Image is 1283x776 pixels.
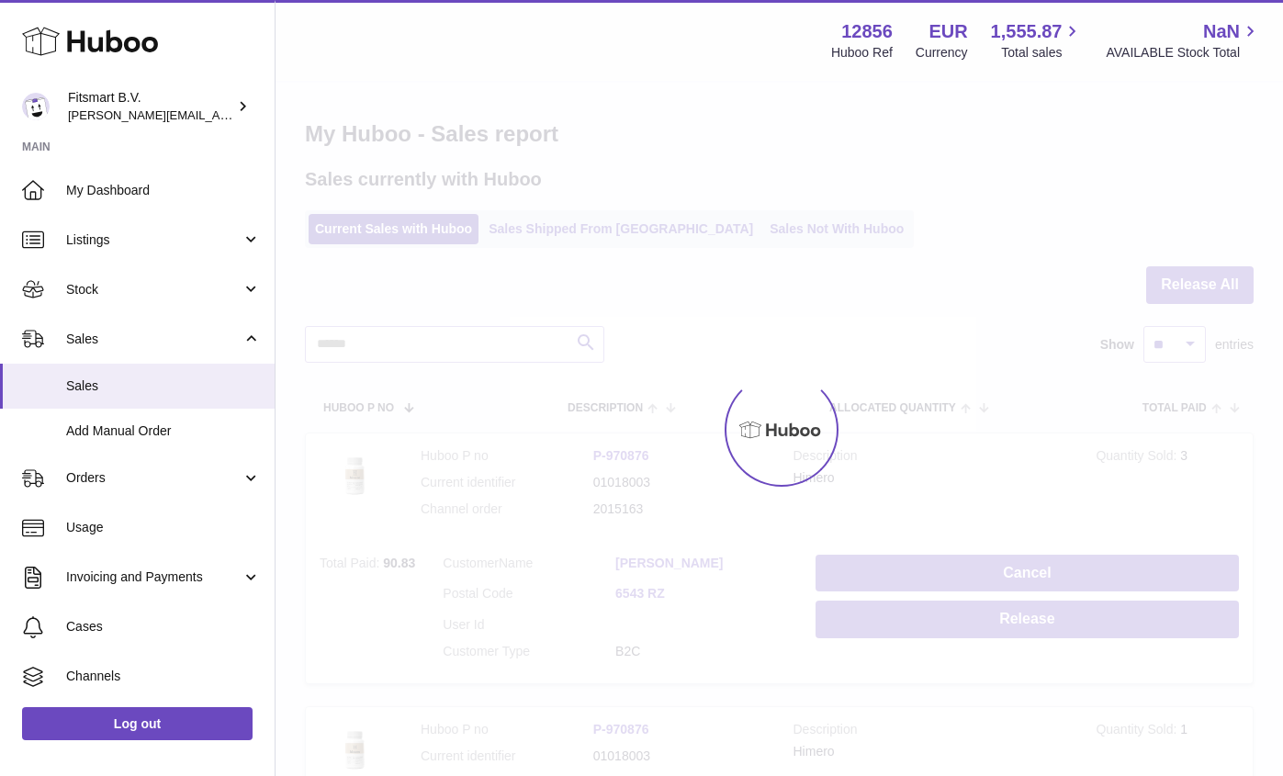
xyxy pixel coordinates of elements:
[991,19,1084,62] a: 1,555.87 Total sales
[66,668,261,685] span: Channels
[66,331,242,348] span: Sales
[68,107,368,122] span: [PERSON_NAME][EMAIL_ADDRESS][DOMAIN_NAME]
[831,44,893,62] div: Huboo Ref
[66,377,261,395] span: Sales
[1001,44,1083,62] span: Total sales
[66,469,242,487] span: Orders
[1106,19,1261,62] a: NaN AVAILABLE Stock Total
[66,182,261,199] span: My Dashboard
[916,44,968,62] div: Currency
[841,19,893,44] strong: 12856
[928,19,967,44] strong: EUR
[22,707,253,740] a: Log out
[66,519,261,536] span: Usage
[1106,44,1261,62] span: AVAILABLE Stock Total
[991,19,1063,44] span: 1,555.87
[66,618,261,635] span: Cases
[66,568,242,586] span: Invoicing and Payments
[22,93,50,120] img: jonathan@leaderoo.com
[1203,19,1240,44] span: NaN
[66,422,261,440] span: Add Manual Order
[68,89,233,124] div: Fitsmart B.V.
[66,281,242,298] span: Stock
[66,231,242,249] span: Listings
